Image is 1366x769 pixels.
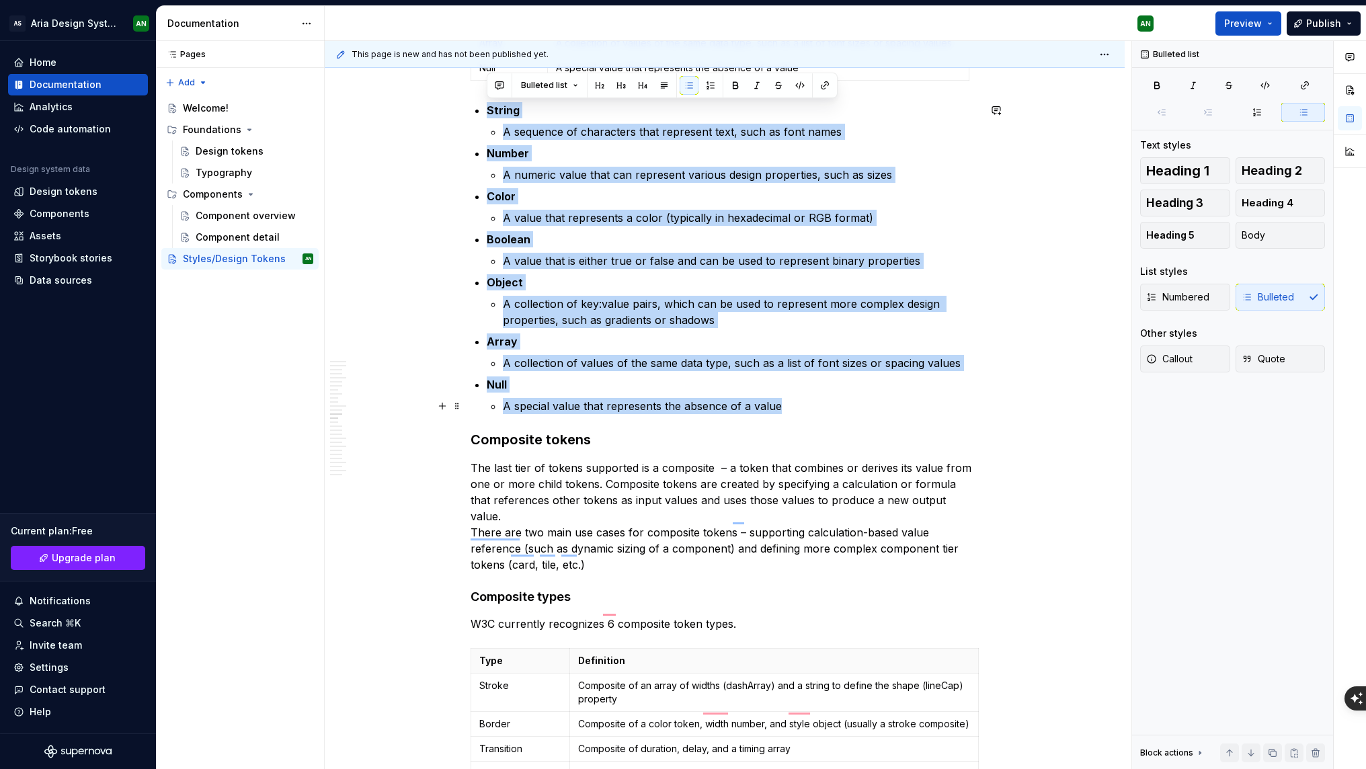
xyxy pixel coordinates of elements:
[487,190,516,203] strong: Color
[1140,222,1230,249] button: Heading 5
[487,233,530,246] strong: Boolean
[487,147,529,160] strong: Number
[1140,18,1151,29] div: AN
[30,229,61,243] div: Assets
[196,231,280,244] div: Component detail
[8,247,148,269] a: Storybook stories
[479,742,561,756] p: Transition
[1146,290,1209,304] span: Numbered
[8,657,148,678] a: Settings
[30,683,106,696] div: Contact support
[8,270,148,291] a: Data sources
[1140,284,1230,311] button: Numbered
[8,590,148,612] button: Notifications
[30,639,82,652] div: Invite team
[161,248,319,270] a: Styles/Design TokensAN
[503,167,979,183] p: A numeric value that can represent various design properties, such as sizes
[3,9,153,38] button: ASAria Design SystemAN
[503,398,979,414] p: A special value that represents the absence of a value
[30,274,92,287] div: Data sources
[487,104,520,117] strong: String
[487,276,523,289] strong: Object
[30,100,73,114] div: Analytics
[1215,11,1281,36] button: Preview
[8,74,148,95] a: Documentation
[8,118,148,140] a: Code automation
[1146,196,1203,210] span: Heading 3
[161,97,319,119] a: Welcome!
[196,209,296,222] div: Component overview
[161,49,206,60] div: Pages
[1146,164,1209,177] span: Heading 1
[8,612,148,634] button: Search ⌘K
[183,123,241,136] div: Foundations
[1242,164,1302,177] span: Heading 2
[1140,346,1230,372] button: Callout
[479,61,539,75] p: Null
[1140,743,1205,762] div: Block actions
[479,679,561,692] p: Stroke
[1146,229,1195,242] span: Heading 5
[471,589,979,605] h4: Composite types
[161,97,319,270] div: Page tree
[30,594,91,608] div: Notifications
[136,18,147,29] div: AN
[196,145,264,158] div: Design tokens
[167,17,294,30] div: Documentation
[183,102,229,115] div: Welcome!
[8,679,148,700] button: Contact support
[30,78,102,91] div: Documentation
[30,185,97,198] div: Design tokens
[8,225,148,247] a: Assets
[1224,17,1262,30] span: Preview
[578,655,625,666] strong: Definition
[503,124,979,140] p: A sequence of characters that represent text, such as font names
[196,166,252,179] div: Typography
[174,162,319,184] a: Typography
[30,616,81,630] div: Search ⌘K
[183,252,286,266] div: Styles/Design Tokens
[30,207,89,220] div: Components
[8,181,148,202] a: Design tokens
[1146,352,1193,366] span: Callout
[556,61,961,75] p: A special value that represents the absence of a value
[174,205,319,227] a: Component overview
[161,73,212,92] button: Add
[8,96,148,118] a: Analytics
[578,717,970,731] p: Composite of a color token, width number, and style object (usually a stroke composite)
[1140,157,1230,184] button: Heading 1
[1140,327,1197,340] div: Other styles
[30,251,112,265] div: Storybook stories
[503,355,979,371] p: A collection of values of the same data type, such as a list of font sizes or spacing values
[30,705,51,719] div: Help
[479,717,561,731] p: Border
[8,635,148,656] a: Invite team
[1242,352,1285,366] span: Quote
[9,15,26,32] div: AS
[44,745,112,758] svg: Supernova Logo
[471,616,979,632] p: W3C currently recognizes 6 composite token types.
[161,184,319,205] div: Components
[1236,190,1326,216] button: Heading 4
[503,210,979,226] p: A value that represents a color (typically in hexadecimal or RGB format)
[174,227,319,248] a: Component detail
[30,122,111,136] div: Code automation
[178,77,195,88] span: Add
[11,546,145,570] a: Upgrade plan
[1306,17,1341,30] span: Publish
[1242,229,1265,242] span: Body
[1140,265,1188,278] div: List styles
[479,655,503,666] strong: Type
[161,119,319,140] div: Foundations
[1236,157,1326,184] button: Heading 2
[578,679,970,706] p: Composite of an array of widths (dashArray) and a string to define the shape (lineCap) property
[1140,138,1191,152] div: Text styles
[8,701,148,723] button: Help
[52,551,116,565] span: Upgrade plan
[30,661,69,674] div: Settings
[352,49,549,60] span: This page is new and has not been published yet.
[1236,346,1326,372] button: Quote
[11,164,90,175] div: Design system data
[471,430,979,449] h3: Composite tokens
